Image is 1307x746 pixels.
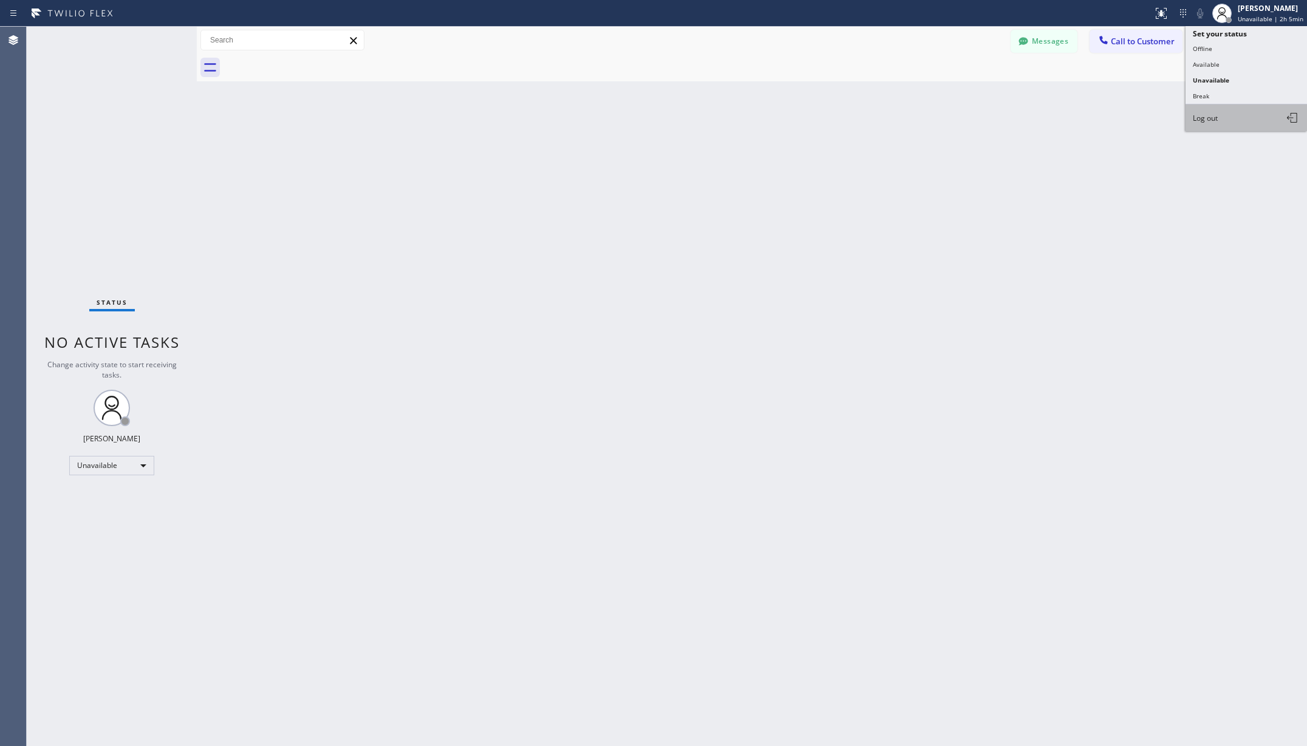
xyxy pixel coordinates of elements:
[1011,30,1077,53] button: Messages
[83,433,140,444] div: [PERSON_NAME]
[1192,5,1209,22] button: Mute
[69,456,154,475] div: Unavailable
[47,359,177,380] span: Change activity state to start receiving tasks.
[201,30,364,50] input: Search
[97,298,128,307] span: Status
[44,332,180,352] span: No active tasks
[1111,36,1175,47] span: Call to Customer
[1090,30,1182,53] button: Call to Customer
[1238,3,1303,13] div: [PERSON_NAME]
[1238,15,1303,23] span: Unavailable | 2h 5min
